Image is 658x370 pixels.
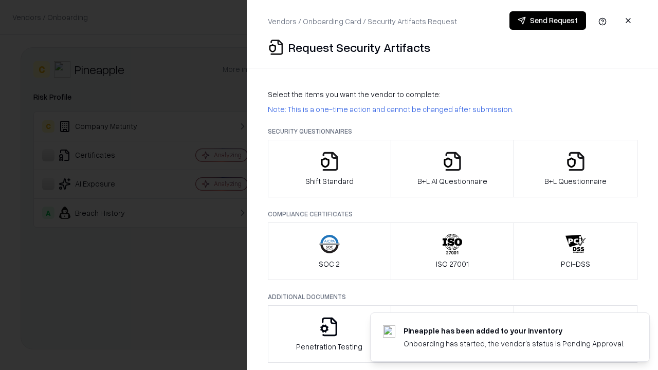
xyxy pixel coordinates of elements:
div: Onboarding has started, the vendor's status is Pending Approval. [404,338,625,349]
p: Compliance Certificates [268,210,637,218]
p: SOC 2 [319,258,340,269]
p: B+L AI Questionnaire [417,176,487,187]
p: Vendors / Onboarding Card / Security Artifacts Request [268,16,457,27]
button: B+L Questionnaire [514,140,637,197]
p: Shift Standard [305,176,354,187]
button: ISO 27001 [391,223,515,280]
p: Penetration Testing [296,341,362,352]
button: Privacy Policy [391,305,515,363]
button: Data Processing Agreement [514,305,637,363]
button: PCI-DSS [514,223,637,280]
p: Select the items you want the vendor to complete: [268,89,637,100]
button: SOC 2 [268,223,391,280]
button: Penetration Testing [268,305,391,363]
button: Send Request [509,11,586,30]
p: Note: This is a one-time action and cannot be changed after submission. [268,104,637,115]
img: pineappleenergy.com [383,325,395,338]
div: Pineapple has been added to your inventory [404,325,625,336]
button: Shift Standard [268,140,391,197]
p: PCI-DSS [561,258,590,269]
p: Security Questionnaires [268,127,637,136]
p: Request Security Artifacts [288,39,430,55]
p: Additional Documents [268,292,637,301]
button: B+L AI Questionnaire [391,140,515,197]
p: ISO 27001 [436,258,469,269]
p: B+L Questionnaire [544,176,607,187]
